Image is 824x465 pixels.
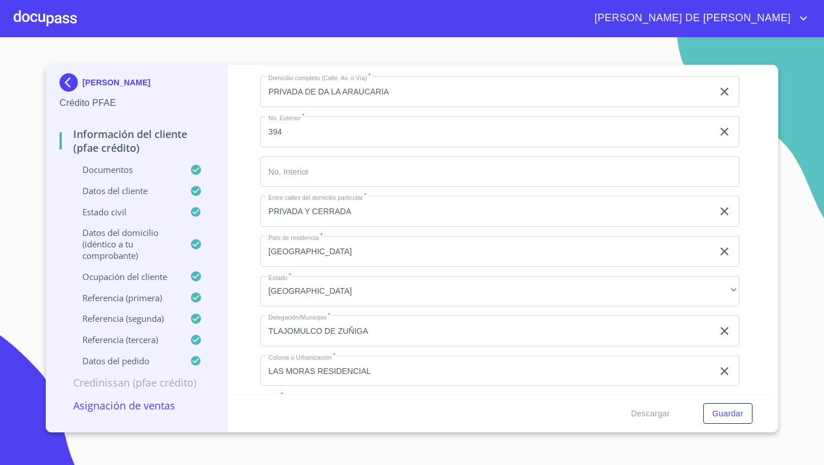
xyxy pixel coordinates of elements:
[60,292,190,304] p: Referencia (primera)
[60,206,190,218] p: Estado Civil
[718,204,731,218] button: clear input
[718,364,731,378] button: clear input
[60,355,190,367] p: Datos del pedido
[60,227,190,261] p: Datos del domicilio (idéntico a tu comprobante)
[631,407,670,421] span: Descargar
[60,164,190,175] p: Documentos
[586,9,810,27] button: account of current user
[60,127,213,155] p: Información del cliente (PFAE crédito)
[82,78,150,87] p: [PERSON_NAME]
[60,334,190,345] p: Referencia (tercera)
[627,403,675,424] button: Descargar
[586,9,797,27] span: [PERSON_NAME] DE [PERSON_NAME]
[60,185,190,196] p: Datos del cliente
[60,399,213,412] p: Asignación de Ventas
[712,407,743,421] span: Guardar
[60,313,190,324] p: Referencia (segunda)
[703,403,752,424] button: Guardar
[718,324,731,338] button: clear input
[60,376,213,389] p: Credinissan (PFAE crédito)
[718,245,731,258] button: clear input
[60,73,213,96] div: [PERSON_NAME]
[60,73,82,92] img: Docupass spot blue
[718,85,731,98] button: clear input
[718,125,731,139] button: clear input
[60,96,213,110] p: Crédito PFAE
[60,271,190,282] p: Ocupación del Cliente
[260,276,739,307] div: [GEOGRAPHIC_DATA]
